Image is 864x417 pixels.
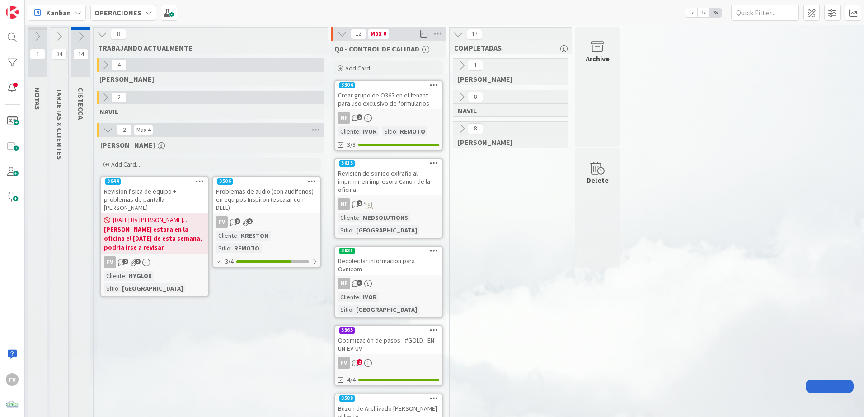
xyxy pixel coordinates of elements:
[232,243,262,253] div: REMOTO
[359,292,361,302] span: :
[213,177,320,185] div: 3506
[101,256,208,268] div: FV
[454,43,560,52] span: COMPLETADAS
[122,259,128,264] span: 2
[361,213,410,222] div: MEDSOLUTIONS
[338,112,350,124] div: NF
[111,92,127,103] span: 2
[345,64,374,72] span: Add Card...
[357,280,362,286] span: 3
[359,213,361,222] span: :
[352,305,354,315] span: :
[587,175,609,185] div: Delete
[30,49,45,60] span: 1
[111,29,126,40] span: 8
[458,106,557,115] span: NAVIL
[335,326,442,354] div: 3365Optimización de pasos - #GOLD - EN-UN-EV-UV
[396,126,398,136] span: :
[338,198,350,210] div: NF
[357,359,362,365] span: 2
[339,82,355,88] div: 3304
[101,177,208,213] div: 3644Revision fisica de equipo + problemas de pantalla - [PERSON_NAME]
[99,74,154,83] span: GABRIEL
[335,81,442,89] div: 3304
[213,177,320,213] div: 3506Problemas de audio (con audifonos) en equipos Inspiron (escalar con DELL)
[127,271,154,281] div: HYGLOX
[99,107,118,116] span: NAVIL
[338,225,352,235] div: Sitio
[101,185,208,213] div: Revision fisica de equipo + problemas de pantalla - [PERSON_NAME]
[347,140,356,149] span: 3/3
[371,32,386,36] div: Max 0
[338,278,350,289] div: NF
[76,88,85,120] span: CISTECCA
[213,185,320,213] div: Problemas de audio (con audifonos) en equipos Inspiron (escalar con DELL)
[213,216,320,228] div: FV
[6,398,19,411] img: avatar
[338,213,359,222] div: Cliente
[338,357,350,369] div: FV
[339,327,355,334] div: 3365
[111,160,140,168] span: Add Card...
[335,159,442,195] div: 3613Revisión de sonido extraño al imprimir en impresora Canon de la oficina
[697,8,709,17] span: 2x
[357,114,362,120] span: 5
[335,357,442,369] div: FV
[357,200,362,206] span: 2
[225,257,234,266] span: 3/4
[361,292,379,302] div: IVOR
[334,325,443,386] a: 3365Optimización de pasos - #GOLD - EN-UN-EV-UVFV4/4
[230,243,232,253] span: :
[239,231,271,241] div: KRESTON
[335,167,442,195] div: Revisión de sonido extraño al imprimir en impresora Canon de la oficina
[136,128,150,132] div: Max 4
[335,394,442,403] div: 3588
[335,81,442,109] div: 3304Crear grupo de O365 en el tenant para uso exclusivo de formularios
[46,7,71,18] span: Kanban
[235,218,240,224] span: 8
[335,198,442,210] div: NF
[335,159,442,167] div: 3613
[334,44,419,53] span: QA - CONTROL DE CALIDAD
[6,373,19,386] div: FV
[247,218,253,224] span: 2
[33,88,42,110] span: NOTAS
[709,8,722,17] span: 3x
[398,126,427,136] div: REMOTO
[352,225,354,235] span: :
[100,176,209,297] a: 3644Revision fisica de equipo + problemas de pantalla - [PERSON_NAME][DATE] By [PERSON_NAME]...[P...
[52,49,67,60] span: 34
[334,246,443,318] a: 3631Recolectar informacion para OvnicomNFCliente:IVORSitio:[GEOGRAPHIC_DATA]
[237,231,239,241] span: :
[73,49,89,60] span: 14
[125,271,127,281] span: :
[468,123,483,134] span: 8
[104,271,125,281] div: Cliente
[55,88,64,160] span: TARJETAS X CLIENTES
[339,160,355,167] div: 3613
[104,283,118,293] div: Sitio
[100,140,155,149] span: FERNANDO
[6,6,19,19] img: Visit kanbanzone.com
[338,292,359,302] div: Cliente
[217,178,233,185] div: 3506
[347,375,356,385] span: 4/4
[104,256,116,268] div: FV
[351,28,366,39] span: 12
[468,92,483,102] span: 8
[98,43,316,52] span: TRABAJANDO ACTUALMENTE
[685,8,697,17] span: 1x
[458,74,557,83] span: GABRIEL
[113,215,187,225] span: [DATE] By [PERSON_NAME]...
[335,278,442,289] div: NF
[335,247,442,275] div: 3631Recolectar informacion para Ovnicom
[458,138,557,147] span: FERNANDO
[334,80,443,151] a: 3304Crear grupo de O365 en el tenant para uso exclusivo de formulariosNFCliente:IVORSitio:REMOTO3/3
[212,176,321,268] a: 3506Problemas de audio (con audifonos) en equipos Inspiron (escalar con DELL)FVCliente:KRESTONSit...
[117,125,132,135] span: 2
[361,126,379,136] div: IVOR
[335,112,442,124] div: NF
[467,29,482,40] span: 17
[118,283,120,293] span: :
[339,248,355,254] div: 3631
